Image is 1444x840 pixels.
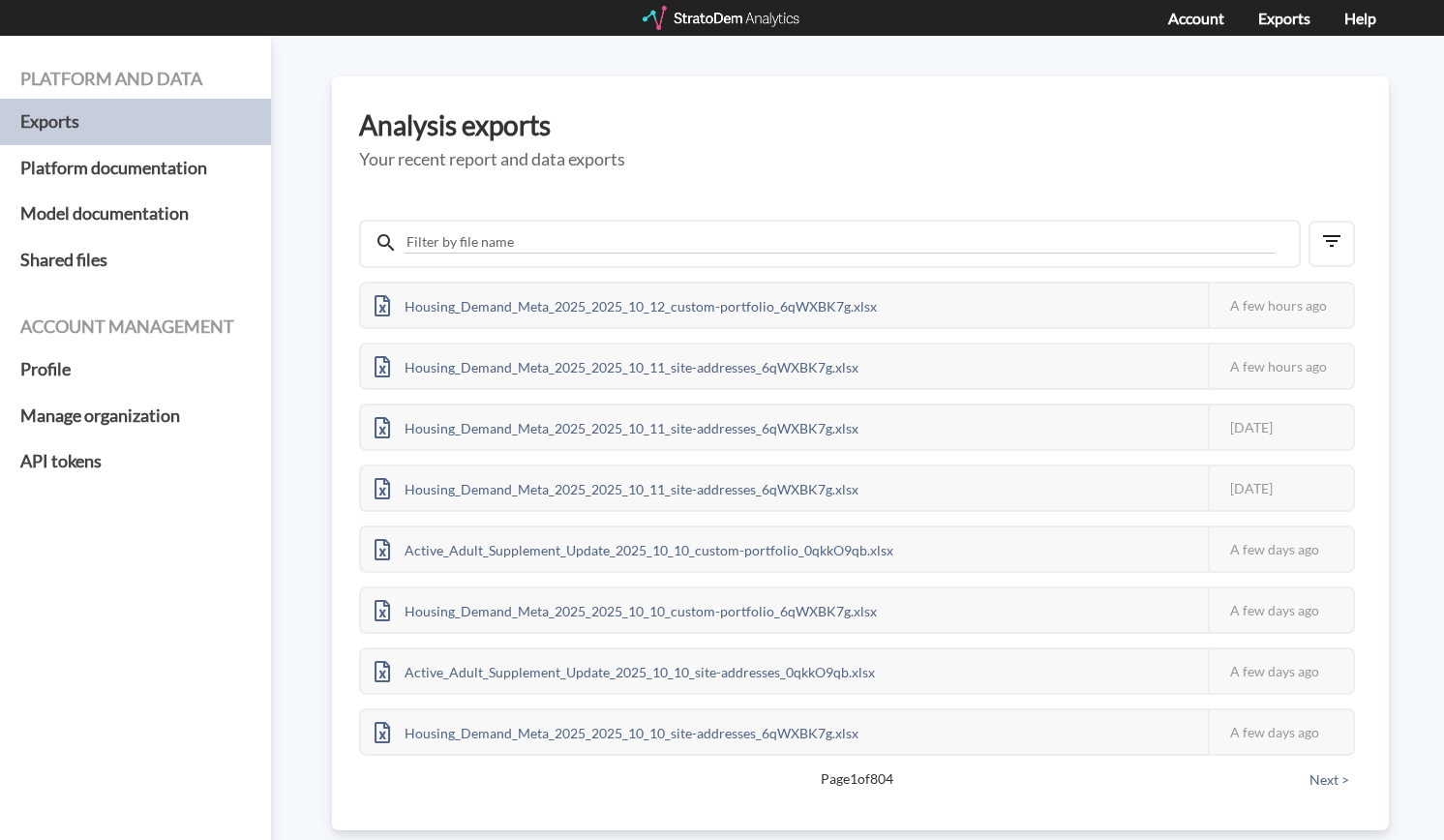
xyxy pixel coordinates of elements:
[361,527,907,571] div: Active_Adult_Supplement_Update_2025_10_10_custom-portfolio_0qkkO9qb.xlsx
[1344,9,1376,27] a: Help
[1304,769,1355,791] button: Next >
[20,70,251,89] h4: Platform and data
[359,110,1362,140] h3: Analysis exports
[1208,284,1353,327] div: A few hours ago
[361,417,872,434] a: Housing_Demand_Meta_2025_2025_10_11_site-addresses_6qWXBK7g.xlsx
[361,356,872,373] a: Housing_Demand_Meta_2025_2025_10_11_site-addresses_6qWXBK7g.xlsx
[361,478,872,495] a: Housing_Demand_Meta_2025_2025_10_11_site-addresses_6qWXBK7g.xlsx
[361,405,872,449] div: Housing_Demand_Meta_2025_2025_10_11_site-addresses_6qWXBK7g.xlsx
[1208,588,1353,632] div: A few days ago
[361,649,888,693] div: Active_Adult_Supplement_Update_2025_10_10_site-addresses_0qkkO9qb.xlsx
[361,588,890,632] div: Housing_Demand_Meta_2025_2025_10_10_custom-portfolio_6qWXBK7g.xlsx
[361,600,890,616] a: Housing_Demand_Meta_2025_2025_10_10_custom-portfolio_6qWXBK7g.xlsx
[1208,649,1353,693] div: A few days ago
[20,438,251,485] a: API tokens
[361,710,872,754] div: Housing_Demand_Meta_2025_2025_10_10_site-addresses_6qWXBK7g.xlsx
[20,191,251,237] a: Model documentation
[20,393,251,439] a: Manage organization
[361,284,890,327] div: Housing_Demand_Meta_2025_2025_10_12_custom-portfolio_6qWXBK7g.xlsx
[20,346,251,393] a: Profile
[361,722,872,738] a: Housing_Demand_Meta_2025_2025_10_10_site-addresses_6qWXBK7g.xlsx
[1208,466,1353,510] div: [DATE]
[20,99,251,145] a: Exports
[1208,710,1353,754] div: A few days ago
[361,466,872,510] div: Housing_Demand_Meta_2025_2025_10_11_site-addresses_6qWXBK7g.xlsx
[1258,9,1310,27] a: Exports
[20,317,251,337] h4: Account management
[359,150,1362,169] h5: Your recent report and data exports
[361,539,907,555] a: Active_Adult_Supplement_Update_2025_10_10_custom-portfolio_0qkkO9qb.xlsx
[20,145,251,192] a: Platform documentation
[405,231,1275,254] input: Filter by file name
[361,345,872,388] div: Housing_Demand_Meta_2025_2025_10_11_site-addresses_6qWXBK7g.xlsx
[361,661,888,677] a: Active_Adult_Supplement_Update_2025_10_10_site-addresses_0qkkO9qb.xlsx
[20,237,251,284] a: Shared files
[427,769,1287,789] span: Page 1 of 804
[1168,9,1224,27] a: Account
[361,295,890,312] a: Housing_Demand_Meta_2025_2025_10_12_custom-portfolio_6qWXBK7g.xlsx
[1208,405,1353,449] div: [DATE]
[1208,527,1353,571] div: A few days ago
[1208,345,1353,388] div: A few hours ago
